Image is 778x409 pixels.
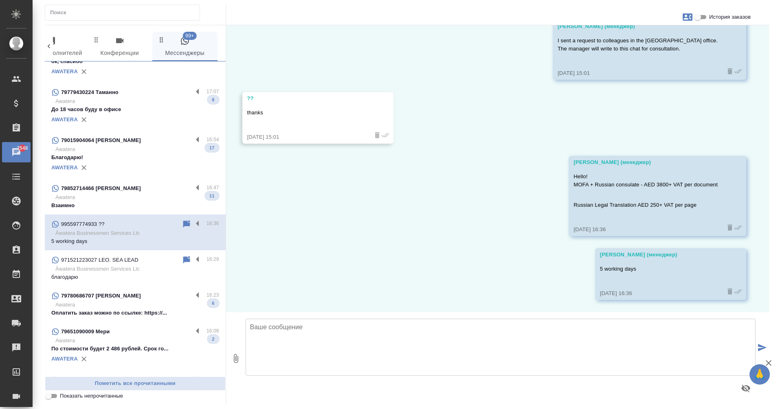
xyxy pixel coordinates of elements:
[55,265,219,273] p: Àwatera Businessmen Services Llc
[55,145,219,153] p: Awatera
[207,255,219,263] p: 16:29
[51,237,219,245] p: 5 working days
[55,97,219,105] p: Awatera
[45,131,226,179] div: 79015904064 [PERSON_NAME]16:54AwateraБлагодарю!17AWATERA
[600,289,718,297] div: [DATE] 16:36
[50,7,200,18] input: Поиск
[574,225,718,234] div: [DATE] 16:36
[207,375,219,383] p: 16:03
[183,32,197,40] span: 99+
[709,13,751,21] span: История заказов
[678,7,697,27] button: Заявки
[61,256,138,264] p: 971521223027 LEO. SEA LEAD
[51,201,219,210] p: Взаимно
[12,144,33,152] span: 2548
[51,116,78,122] a: AWATERA
[749,364,770,385] button: 🙏
[207,219,219,227] p: 16:36
[61,88,119,96] p: 79779430224 Таманно
[247,94,365,103] div: ??
[574,201,718,209] p: Russian Legal Translation AED 250+ VAT per page
[55,337,219,345] p: Awatera
[45,376,226,391] button: Пометить все прочитанными
[61,136,141,144] p: 79015904064 [PERSON_NAME]
[60,392,123,400] span: Показать непрочитанные
[247,109,365,117] p: thanks
[2,142,31,162] a: 2548
[207,299,219,307] span: 6
[61,220,105,228] p: 995597774933 ??
[55,229,219,237] p: Àwatera Businessmen Services Llc
[78,66,90,78] button: Удалить привязку
[207,335,219,343] span: 2
[204,144,219,152] span: 17
[247,133,365,141] div: [DATE] 15:01
[158,36,165,44] svg: Зажми и перетащи, чтобы поменять порядок вкладок
[45,214,226,250] div: 995597774933 ??16:36Àwatera Businessmen Services Llc5 working days
[51,356,78,362] a: AWATERA
[55,301,219,309] p: Awatera
[45,179,226,214] div: 79852714466 [PERSON_NAME]16:47AwateraВзаимно11
[558,69,718,77] div: [DATE] 15:01
[51,273,219,281] p: благодарю
[61,184,141,192] p: 79852714466 [PERSON_NAME]
[182,219,191,229] div: Пометить непрочитанным
[51,105,219,114] p: До 18 часов буду в офисе
[78,114,90,126] button: Удалить привязку
[157,36,213,58] span: Мессенджеры
[45,286,226,322] div: 79780686707 [PERSON_NAME]16:23AwateraОплатить заказ можно по ссылке: https://...6
[558,37,718,53] p: I sent a request to colleagues in the [GEOGRAPHIC_DATA] office. The manager will write to this ch...
[51,68,78,74] a: AWATERA
[55,193,219,201] p: Awatera
[61,292,141,300] p: 79780686707 [PERSON_NAME]
[51,164,78,171] a: AWATERA
[92,36,147,58] span: Конференции
[736,378,756,398] button: Предпросмотр
[207,96,219,104] span: 8
[182,255,191,265] div: Пометить непрочитанным
[45,250,226,286] div: 971521223027 LEO. SEA LEAD16:29Àwatera Businessmen Services Llcблагодарю
[61,376,94,384] p: 79255993613
[78,162,90,174] button: Удалить привязку
[753,366,767,383] span: 🙏
[92,36,100,44] svg: Зажми и перетащи, чтобы поменять порядок вкладок
[207,87,219,96] p: 17:07
[207,184,219,192] p: 16:47
[51,309,219,317] p: Оплатить заказ можно по ссылке: https://...
[49,379,221,388] span: Пометить все прочитанными
[600,265,718,273] p: 5 working days
[207,136,219,144] p: 16:54
[558,22,718,31] div: [PERSON_NAME] (менеджер)
[45,83,226,131] div: 79779430224 Таманно17:07AwateraДо 18 часов буду в офисе8AWATERA
[51,153,219,162] p: Благодарю!
[78,353,90,365] button: Удалить привязку
[600,251,718,259] div: [PERSON_NAME] (менеджер)
[207,291,219,299] p: 16:23
[574,173,718,189] p: Hello! MOFA + Russian consulate - AED 3800+ VAT per document
[61,328,110,336] p: 79651090009 Мери
[204,192,219,200] span: 11
[45,370,226,406] div: 7925599361316:03AwateraНаправляю фото полученных справок, подск...24
[207,327,219,335] p: 16:08
[51,57,219,66] p: ок, спасибо
[45,322,226,370] div: 79651090009 Мери16:08AwateraПо стоимости будет 2 486 рублей. Срок го...2AWATERA
[51,345,219,353] p: По стоимости будет 2 486 рублей. Срок го...
[574,158,718,166] div: [PERSON_NAME] (менеджер)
